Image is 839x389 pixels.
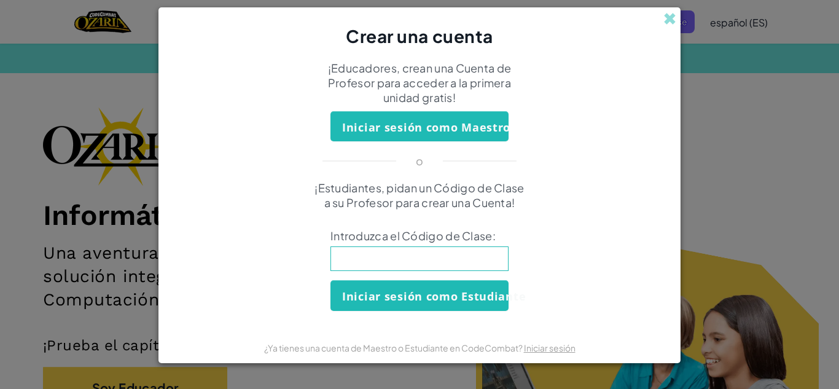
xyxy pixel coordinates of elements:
[330,111,509,141] button: Iniciar sesión como Maestro
[416,154,423,168] font: o
[328,61,512,104] font: ¡Educadores, crean una Cuenta de Profesor para acceder a la primera unidad gratis!
[346,25,493,47] font: Crear una cuenta
[314,181,524,210] font: ¡Estudiantes, pidan un Código de Clase a su Profesor para crear una Cuenta!
[342,289,526,304] font: Iniciar sesión como Estudiante
[264,342,523,353] font: ¿Ya tienes una cuenta de Maestro o Estudiante en CodeCombat?
[330,229,496,243] font: Introduzca el Código de Clase:
[342,120,510,135] font: Iniciar sesión como Maestro
[330,280,509,310] button: Iniciar sesión como Estudiante
[524,342,576,353] a: Iniciar sesión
